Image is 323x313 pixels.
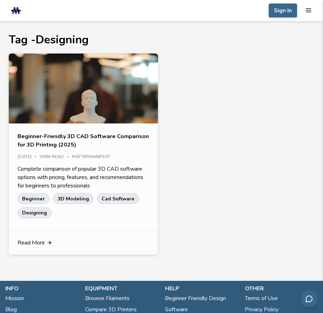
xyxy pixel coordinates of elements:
button: Sign In [269,3,297,17]
a: Beginner [18,193,49,204]
button: mobile navigation menu [305,7,312,14]
p: Complete comparison of popular 3D CAD software options with pricing, features, and recommendation... [18,165,149,190]
a: Browse Filaments [85,293,130,304]
a: Designing [18,207,51,218]
a: Mission [5,293,24,304]
a: 3D Modeling [53,193,94,204]
a: Beginner-Friendly 3D CAD Software Comparison for 3D Printing (2025) [18,132,149,149]
span: Read More [18,240,45,246]
p: info [5,284,78,293]
div: [DATE] [18,154,40,159]
div: MatterManifest [72,154,116,159]
p: other [245,284,318,293]
p: equipment [85,284,158,293]
div: 5 min read [40,154,72,159]
button: Send feedback via email [301,291,317,307]
img: Article Image [9,54,158,165]
a: Cad Software [97,193,139,204]
h1: Tag - Designing [9,34,314,46]
a: Read More [9,231,158,255]
a: Terms of Use [245,293,278,304]
p: help [165,284,238,293]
